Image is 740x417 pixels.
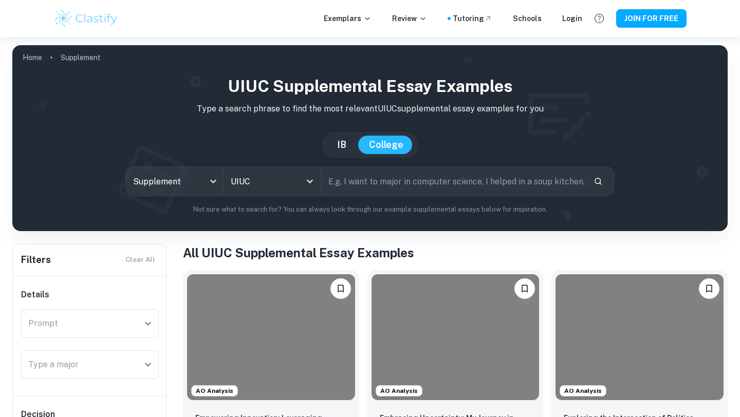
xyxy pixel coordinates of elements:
[183,243,728,262] h1: All UIUC Supplemental Essay Examples
[141,357,155,372] button: Open
[327,136,357,154] button: IB
[514,278,535,299] button: Please log in to bookmark exemplars
[324,13,372,24] p: Exemplars
[376,386,422,395] span: AO Analysis
[141,316,155,331] button: Open
[126,167,223,196] div: Supplement
[321,167,585,196] input: E.g. I want to major in computer science, I helped in a soup kitchen, I want to join the debate t...
[21,289,159,301] h6: Details
[53,8,119,29] img: Clastify logo
[699,278,719,299] button: Please log in to bookmark exemplars
[21,103,719,115] p: Type a search phrase to find the most relevant UIUC supplemental essay examples for you
[453,13,492,24] a: Tutoring
[61,52,101,63] p: Supplement
[589,173,607,190] button: Search
[21,253,51,267] h6: Filters
[303,174,317,188] button: Open
[513,13,542,24] a: Schools
[330,278,351,299] button: Please log in to bookmark exemplars
[590,10,608,27] button: Help and Feedback
[12,45,728,231] img: profile cover
[23,50,42,65] a: Home
[616,9,687,28] button: JOIN FOR FREE
[192,386,237,395] span: AO Analysis
[562,13,582,24] a: Login
[359,136,414,154] button: College
[21,74,719,99] h1: UIUC Supplemental Essay Examples
[392,13,427,24] p: Review
[560,386,606,395] span: AO Analysis
[21,204,719,215] p: Not sure what to search for? You can always look through our example supplemental essays below fo...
